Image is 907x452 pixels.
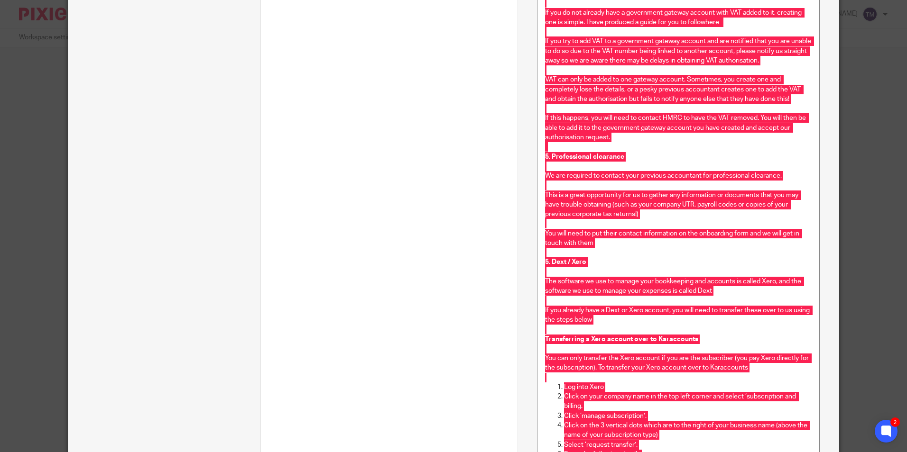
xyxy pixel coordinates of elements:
p: We are required to contact your previous accountant for professional clearance. [545,171,811,181]
p: You will need to put their contact information on the onboarding form and we will get in touch wi... [545,229,811,248]
p: Click ‘manage subscription’. [564,411,811,421]
div: 2 [890,417,900,427]
p: If you try to add VAT to a government gateway account and are notified that you are unable to do ... [545,36,811,65]
p: The software we use to manage your bookkeeping and accounts is called Xero, and the software we u... [545,277,811,296]
p: Log into Xero [564,382,811,392]
a: here [705,19,719,26]
p: If you already have a Dext or Xero account, you will need to transfer these over to us using the ... [545,306,811,325]
strong: 5. Dext / Xero [545,259,586,265]
p: Click on the 3 vertical dots which are to the right of your business name (above the name of your... [564,421,811,440]
p: This is a great opportunity for us to gather any information or documents that you may have troub... [545,190,811,219]
p: Select ‘request transfer’. [564,440,811,450]
p: Click on your company name in the top left corner and select ‘subscription and billing. [564,392,811,411]
p: If you do not already have a government gateway account with VAT added to it, creating one is sim... [545,8,811,27]
strong: Transferring a Xero account over to Karaccounts [545,336,698,343]
p: If this happens, you will need to contact HMRC to have the VAT removed. You will then be able to ... [545,113,811,142]
p: You can only transfer the Xero account if you are the subscriber (you pay Xero directly for the s... [545,353,811,373]
p: VAT can only be added to one gateway account. Sometimes, you create one and completely lose the d... [545,75,811,104]
strong: 5. Professional clearance [545,154,624,160]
